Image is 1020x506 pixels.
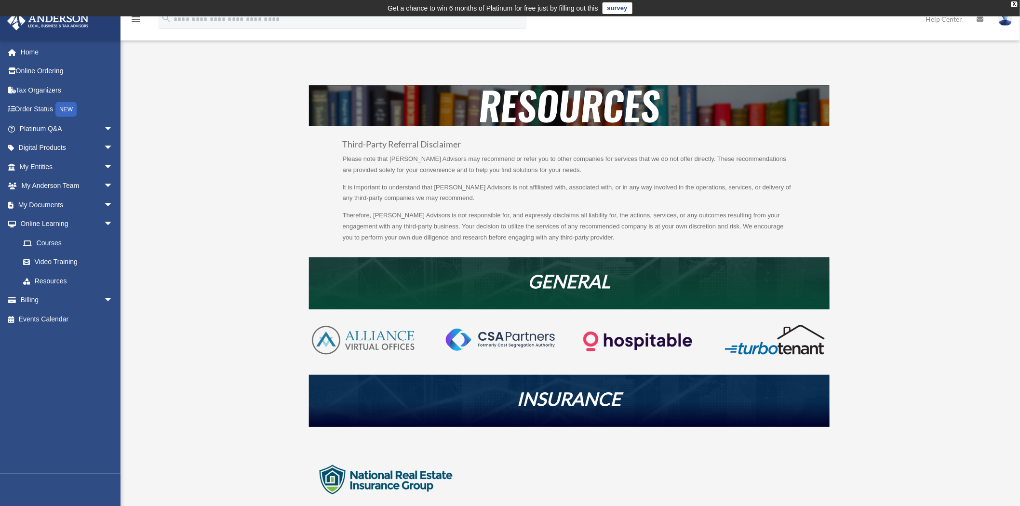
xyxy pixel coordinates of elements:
[104,176,123,196] span: arrow_drop_down
[13,233,128,253] a: Courses
[7,62,128,81] a: Online Ordering
[7,214,128,234] a: Online Learningarrow_drop_down
[104,291,123,310] span: arrow_drop_down
[7,138,128,158] a: Digital Productsarrow_drop_down
[13,271,123,291] a: Resources
[309,324,417,357] img: AVO-logo-1-color
[721,324,829,356] img: turbotenant
[7,119,128,138] a: Platinum Q&Aarrow_drop_down
[388,2,598,14] div: Get a chance to win 6 months of Platinum for free just by filling out this
[309,85,830,126] img: resources-header
[603,2,632,14] a: survey
[4,12,92,30] img: Anderson Advisors Platinum Portal
[7,195,128,214] a: My Documentsarrow_drop_down
[7,309,128,329] a: Events Calendar
[104,214,123,234] span: arrow_drop_down
[55,102,77,117] div: NEW
[517,387,621,410] em: INSURANCE
[528,270,610,292] em: GENERAL
[343,154,796,182] p: Please note that [PERSON_NAME] Advisors may recommend or refer you to other companies for service...
[104,138,123,158] span: arrow_drop_down
[104,195,123,215] span: arrow_drop_down
[104,119,123,139] span: arrow_drop_down
[446,329,554,351] img: CSA-partners-Formerly-Cost-Segregation-Authority
[7,157,128,176] a: My Entitiesarrow_drop_down
[104,157,123,177] span: arrow_drop_down
[343,182,796,211] p: It is important to understand that [PERSON_NAME] Advisors is not affiliated with, associated with...
[13,253,128,272] a: Video Training
[7,80,128,100] a: Tax Organizers
[343,210,796,243] p: Therefore, [PERSON_NAME] Advisors is not responsible for, and expressly disclaims all liability f...
[130,17,142,25] a: menu
[7,100,128,120] a: Order StatusNEW
[343,140,796,154] h3: Third-Party Referral Disclaimer
[130,13,142,25] i: menu
[161,13,172,24] i: search
[583,324,692,359] img: Logo-transparent-dark
[1011,1,1018,7] div: close
[7,42,128,62] a: Home
[7,291,128,310] a: Billingarrow_drop_down
[998,12,1013,26] img: User Pic
[7,176,128,196] a: My Anderson Teamarrow_drop_down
